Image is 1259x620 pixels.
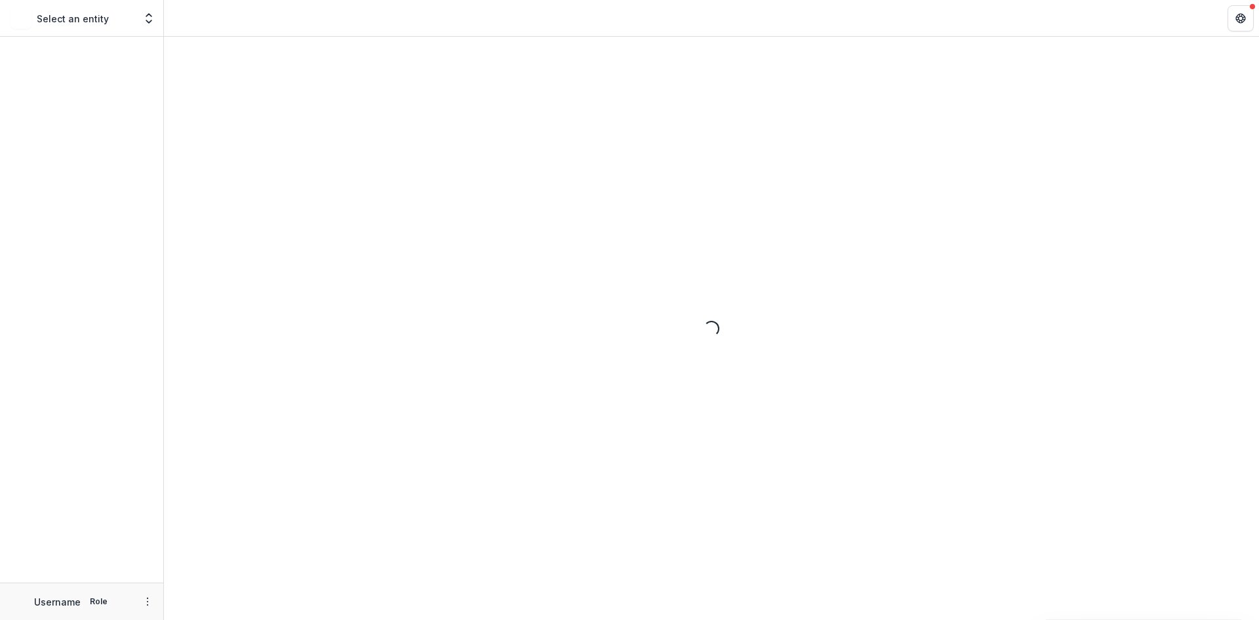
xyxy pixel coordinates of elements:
p: Select an entity [37,12,109,26]
p: Username [34,595,81,609]
button: Open entity switcher [140,5,158,31]
button: Get Help [1228,5,1254,31]
p: Role [86,596,111,608]
button: More [140,594,155,610]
